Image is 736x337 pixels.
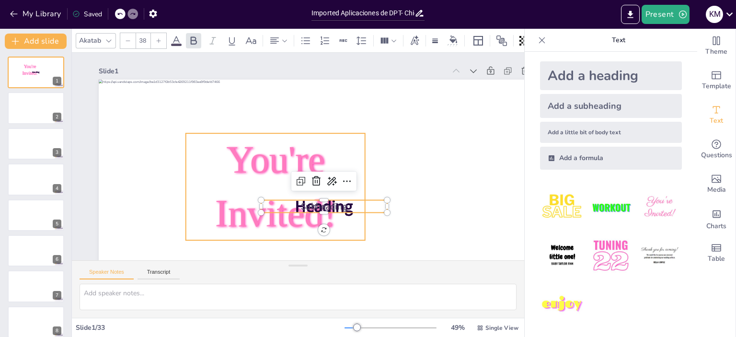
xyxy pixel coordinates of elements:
[76,323,345,332] div: Slide 1 / 33
[108,46,454,91] div: Slide 1
[706,5,723,24] button: K M
[706,221,726,232] span: Charts
[701,150,732,161] span: Questions
[72,10,102,19] div: Saved
[588,233,633,278] img: 5.jpeg
[706,6,723,23] div: K M
[642,5,690,24] button: Present
[697,63,736,98] div: Add ready made slides
[7,6,65,22] button: My Library
[540,122,682,143] div: Add a little bit of body text
[697,201,736,236] div: Add charts and graphs
[446,35,460,46] div: Background color
[540,233,585,278] img: 4.jpeg
[485,324,518,332] span: Single View
[588,185,633,230] img: 2.jpeg
[53,113,61,121] div: 2
[378,33,399,48] div: Column Count
[295,200,343,217] span: Subheading
[22,64,37,76] span: You're Invited!
[53,220,61,228] div: 5
[33,72,39,73] span: Subheading
[5,34,67,49] button: Add slide
[53,291,61,300] div: 7
[8,199,64,231] div: 5
[708,254,725,264] span: Table
[311,6,414,20] input: Insert title
[540,94,682,118] div: Add a subheading
[407,33,422,48] div: Text effects
[697,98,736,132] div: Add text boxes
[707,185,726,195] span: Media
[550,29,688,52] p: Text
[702,81,731,92] span: Template
[446,323,469,332] div: 49 %
[53,148,61,157] div: 3
[138,269,180,279] button: Transcript
[710,116,723,126] span: Text
[697,167,736,201] div: Add images, graphics, shapes or video
[540,61,682,90] div: Add a heading
[8,235,64,267] div: 6
[53,326,61,335] div: 8
[53,77,61,85] div: 1
[8,92,64,124] div: 2
[471,33,486,48] div: Layout
[697,132,736,167] div: Get real-time input from your audience
[496,35,507,46] span: Position
[540,147,682,170] div: Add a formula
[621,5,640,24] button: Export to PowerPoint
[80,269,134,279] button: Speaker Notes
[540,185,585,230] img: 1.jpeg
[540,282,585,327] img: 7.jpeg
[53,255,61,264] div: 6
[705,46,727,57] span: Theme
[697,236,736,270] div: Add a table
[637,233,682,278] img: 6.jpeg
[8,163,64,195] div: 4
[53,184,61,193] div: 4
[8,270,64,302] div: 7
[32,71,39,74] span: Heading
[697,29,736,63] div: Change the overall theme
[637,185,682,230] img: 3.jpeg
[430,33,440,48] div: Border settings
[8,128,64,160] div: 3
[8,57,64,88] div: 1
[77,34,103,47] div: Akatab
